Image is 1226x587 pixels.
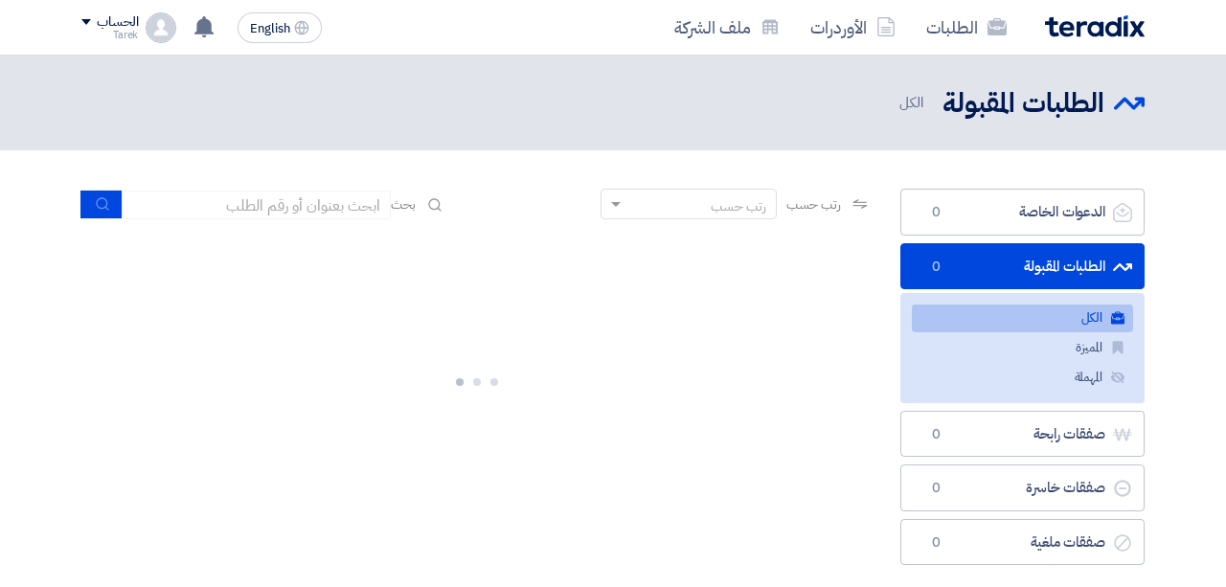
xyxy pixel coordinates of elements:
a: المهملة [912,364,1133,392]
input: ابحث بعنوان أو رقم الطلب [123,191,391,219]
img: Teradix logo [1045,15,1145,37]
h2: الطلبات المقبولة [942,85,1104,123]
span: 0 [924,203,947,222]
a: صفقات رابحة0 [900,411,1145,458]
span: رتب حسب [786,194,841,214]
a: المميزة [912,334,1133,362]
div: الحساب [97,14,138,31]
a: صفقات خاسرة0 [900,464,1145,511]
a: ملف الشركة [659,5,795,50]
span: 0 [924,479,947,498]
a: الدعوات الخاصة0 [900,189,1145,236]
img: profile_test.png [146,12,176,43]
span: 0 [924,533,947,553]
span: English [250,22,290,35]
a: صفقات ملغية0 [900,519,1145,566]
span: الكل [899,92,927,114]
span: بحث [391,194,416,214]
div: رتب حسب [711,196,766,216]
span: 0 [924,258,947,277]
a: الطلبات [911,5,1022,50]
a: الطلبات المقبولة0 [900,243,1145,290]
button: English [238,12,322,43]
a: الأوردرات [795,5,911,50]
div: Tarek [81,30,138,40]
span: 0 [924,425,947,444]
a: الكل [912,305,1133,332]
